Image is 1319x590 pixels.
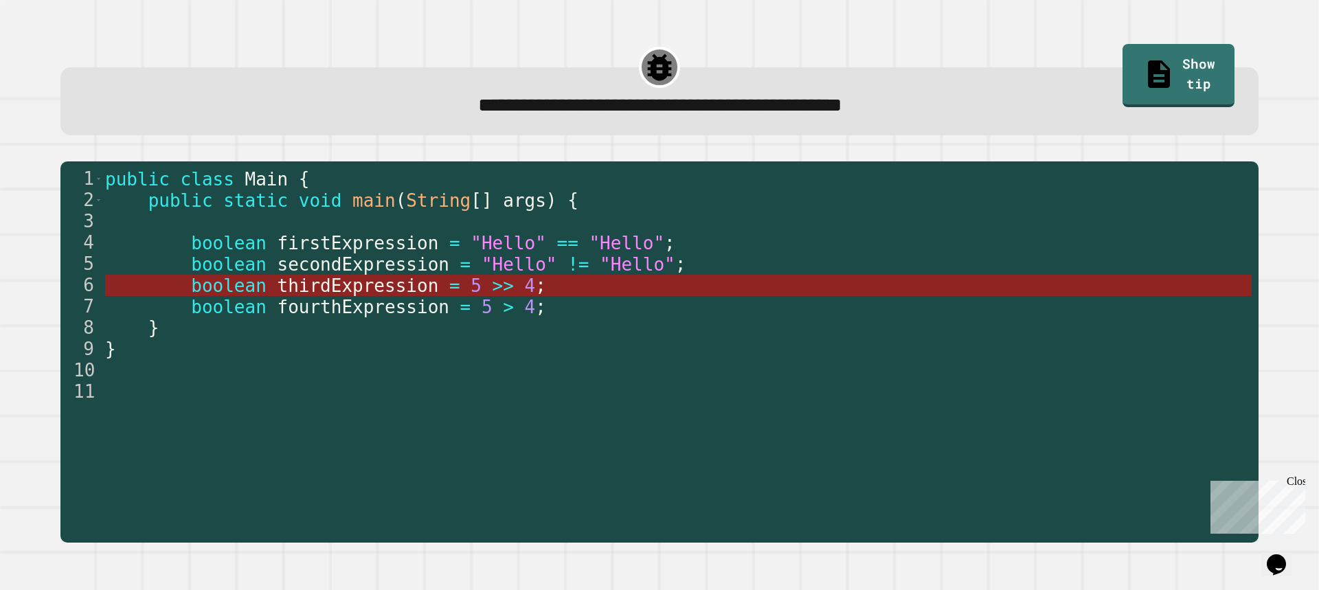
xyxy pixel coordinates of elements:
span: boolean [191,233,267,253]
span: static [223,190,288,211]
span: boolean [191,254,267,275]
span: class [181,169,234,190]
div: 6 [60,275,103,296]
span: = [460,254,471,275]
span: boolean [191,275,267,296]
div: 5 [60,253,103,275]
span: thirdExpression [278,275,439,296]
span: Toggle code folding, rows 1 through 9 [95,168,102,190]
span: boolean [191,297,267,317]
span: = [449,275,460,296]
div: 4 [60,232,103,253]
span: = [449,233,460,253]
div: 2 [60,190,103,211]
span: 4 [525,275,536,296]
div: 10 [60,360,103,381]
span: >> [493,275,514,296]
span: String [407,190,471,211]
span: Main [245,169,289,190]
div: 11 [60,381,103,402]
iframe: chat widget [1261,535,1305,576]
a: Show tip [1123,44,1235,107]
span: > [503,297,514,317]
span: public [148,190,213,211]
span: "Hello" [589,233,665,253]
span: main [352,190,396,211]
span: firstExpression [278,233,439,253]
span: args [503,190,546,211]
iframe: chat widget [1205,475,1305,534]
div: 1 [60,168,103,190]
span: secondExpression [278,254,449,275]
div: Chat with us now!Close [5,5,95,87]
span: 5 [482,297,493,317]
span: != [567,254,589,275]
div: 7 [60,296,103,317]
div: 3 [60,211,103,232]
div: 8 [60,317,103,339]
span: == [557,233,578,253]
span: void [299,190,342,211]
span: Toggle code folding, rows 2 through 8 [95,190,102,211]
span: "Hello" [482,254,557,275]
span: fourthExpression [278,297,449,317]
span: "Hello" [471,233,546,253]
span: public [105,169,170,190]
span: 4 [525,297,536,317]
span: 5 [471,275,482,296]
div: 9 [60,339,103,360]
span: "Hello" [600,254,675,275]
span: = [460,297,471,317]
